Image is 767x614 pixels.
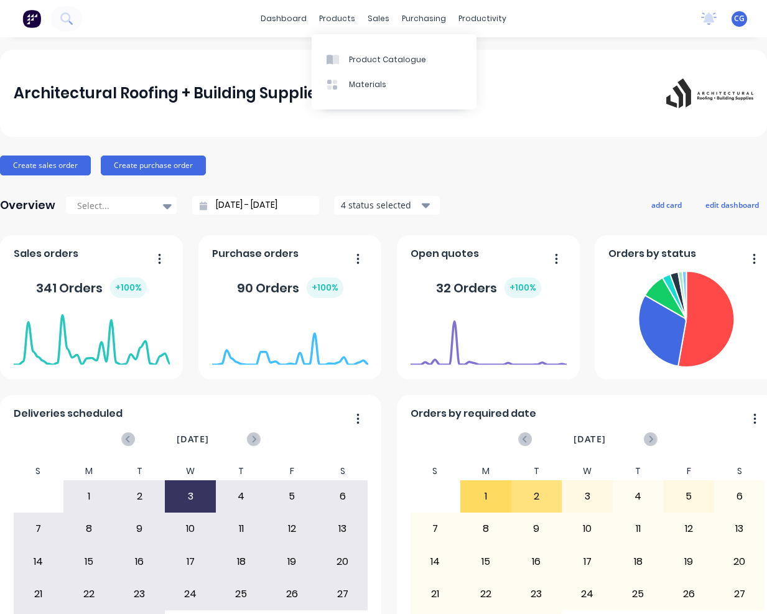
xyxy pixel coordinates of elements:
[461,513,511,544] div: 8
[411,579,460,610] div: 21
[461,579,511,610] div: 22
[318,513,368,544] div: 13
[410,462,461,480] div: S
[613,462,664,480] div: T
[64,579,114,610] div: 22
[613,513,663,544] div: 11
[512,579,562,610] div: 23
[562,462,613,480] div: W
[715,546,765,577] div: 20
[664,546,714,577] div: 19
[318,579,368,610] div: 27
[562,579,612,610] div: 24
[574,432,606,446] span: [DATE]
[216,481,266,512] div: 4
[349,79,386,90] div: Materials
[313,9,361,28] div: products
[266,462,317,480] div: F
[14,579,63,610] div: 21
[307,277,343,298] div: + 100 %
[254,9,313,28] a: dashboard
[411,246,479,261] span: Open quotes
[318,481,368,512] div: 6
[562,546,612,577] div: 17
[64,546,114,577] div: 15
[115,546,165,577] div: 16
[114,462,165,480] div: T
[267,481,317,512] div: 5
[14,246,78,261] span: Sales orders
[436,277,541,298] div: 32 Orders
[312,72,476,97] a: Materials
[14,513,63,544] div: 7
[165,462,216,480] div: W
[64,481,114,512] div: 1
[13,462,64,480] div: S
[14,81,380,106] div: Architectural Roofing + Building Supplies Pty Ltd
[608,246,696,261] span: Orders by status
[461,481,511,512] div: 1
[562,513,612,544] div: 10
[349,54,426,65] div: Product Catalogue
[318,546,368,577] div: 20
[216,546,266,577] div: 18
[643,197,690,213] button: add card
[715,579,765,610] div: 27
[341,198,419,212] div: 4 status selected
[613,546,663,577] div: 18
[312,47,476,72] a: Product Catalogue
[177,432,209,446] span: [DATE]
[36,277,147,298] div: 341 Orders
[267,513,317,544] div: 12
[460,462,511,480] div: M
[613,481,663,512] div: 4
[237,277,343,298] div: 90 Orders
[512,546,562,577] div: 16
[697,197,767,213] button: edit dashboard
[361,9,396,28] div: sales
[663,462,714,480] div: F
[512,513,562,544] div: 9
[14,546,63,577] div: 14
[267,546,317,577] div: 19
[115,579,165,610] div: 23
[110,277,147,298] div: + 100 %
[411,513,460,544] div: 7
[411,406,536,421] span: Orders by required date
[115,481,165,512] div: 2
[613,579,663,610] div: 25
[562,481,612,512] div: 3
[664,579,714,610] div: 26
[664,481,714,512] div: 5
[452,9,513,28] div: productivity
[165,579,215,610] div: 24
[216,579,266,610] div: 25
[715,513,765,544] div: 13
[334,196,440,215] button: 4 status selected
[664,513,714,544] div: 12
[715,481,765,512] div: 6
[22,9,41,28] img: Factory
[212,246,299,261] span: Purchase orders
[666,78,753,109] img: Architectural Roofing + Building Supplies Pty Ltd
[115,513,165,544] div: 9
[317,462,368,480] div: S
[267,579,317,610] div: 26
[504,277,541,298] div: + 100 %
[461,546,511,577] div: 15
[64,513,114,544] div: 8
[396,9,452,28] div: purchasing
[165,546,215,577] div: 17
[216,513,266,544] div: 11
[734,13,745,24] span: CG
[165,513,215,544] div: 10
[63,462,114,480] div: M
[216,462,267,480] div: T
[101,156,206,175] button: Create purchase order
[411,546,460,577] div: 14
[512,481,562,512] div: 2
[165,481,215,512] div: 3
[511,462,562,480] div: T
[714,462,765,480] div: S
